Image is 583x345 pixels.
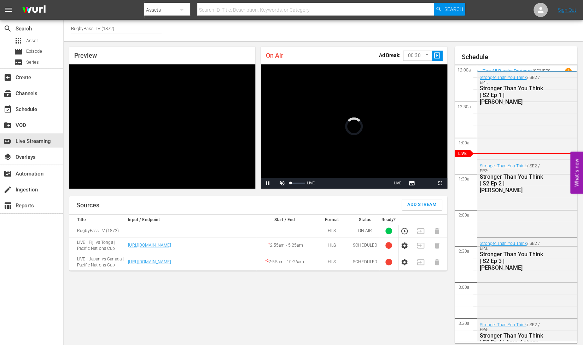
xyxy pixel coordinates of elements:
[126,225,256,237] td: ---
[480,241,544,271] div: / SE2 / EP3:
[266,52,283,59] span: On Air
[69,254,126,270] td: LIVE | Japan vs Canada | Pacific Nations Cup
[402,200,442,210] button: Add Stream
[4,137,12,145] span: Live Streaming
[405,178,419,189] button: Subtitles
[401,242,408,249] button: Configure
[275,178,289,189] button: Unmute
[351,225,379,237] td: ON AIR
[4,185,12,194] span: Ingestion
[307,178,315,189] div: LIVE
[480,173,544,194] div: Stronger Than You Think | S2 Ep 2 | [PERSON_NAME]
[4,24,12,33] span: Search
[407,201,437,209] span: Add Stream
[401,258,408,266] button: Configure
[379,215,398,225] th: Ready?
[4,121,12,130] span: VOD
[26,37,38,44] span: Asset
[394,181,402,185] span: LIVE
[313,237,351,254] td: HLS
[483,68,532,74] a: The All Blacks Podcast
[26,59,39,66] span: Series
[313,225,351,237] td: HLS
[4,6,13,14] span: menu
[69,237,126,254] td: LIVE | Fiji vs Tonga | Pacific Nations Cup
[265,259,269,263] sup: + 2
[434,3,465,16] button: Search
[313,254,351,270] td: HLS
[379,52,401,58] p: Ad Break:
[543,69,550,74] p: EP8
[74,52,97,59] span: Preview
[433,52,441,60] span: slideshow_sharp
[570,151,583,194] button: Open Feedback Widget
[4,153,12,161] span: Overlays
[291,183,305,184] div: Volume Level
[261,178,275,189] button: Pause
[128,243,171,248] a: [URL][DOMAIN_NAME]
[126,215,256,225] th: Input / Endpoint
[128,259,171,264] a: [URL][DOMAIN_NAME]
[351,237,379,254] td: SCHEDULED
[480,241,527,246] a: Stronger Than You Think
[403,49,432,62] div: 00:30
[256,215,313,225] th: Start / End
[69,225,126,237] td: RugbyPass TV (1872)
[419,178,433,189] button: Picture-in-Picture
[17,2,51,18] img: ans4CAIJ8jUAAAAAAAAAAAAAAAAAAAAAAAAgQb4GAAAAAAAAAAAAAAAAAAAAAAAAJMjXAAAAAAAAAAAAAAAAAAAAAAAAgAT5G...
[69,64,255,189] div: Video Player
[480,163,527,168] a: Stronger Than You Think
[351,254,379,270] td: SCHEDULED
[261,64,447,189] div: Video Player
[567,69,570,74] p: 1
[69,215,126,225] th: Title
[480,163,544,194] div: / SE2 / EP2:
[4,201,12,210] span: Reports
[26,48,42,55] span: Episode
[351,215,379,225] th: Status
[266,242,270,246] sup: + 2
[480,251,544,271] div: Stronger Than You Think | S2 Ep 3 | [PERSON_NAME]
[480,322,527,327] a: Stronger Than You Think
[391,178,405,189] button: Seek to live, currently playing live
[4,89,12,98] span: Channels
[14,58,23,67] span: Series
[480,75,527,80] a: Stronger Than You Think
[462,53,578,61] h1: Schedule
[558,7,576,13] a: Sign Out
[313,215,351,225] th: Format
[480,75,544,105] div: / SE2 / EP1:
[256,254,313,270] td: 7:55am - 10:26am
[401,227,408,235] button: Preview Stream
[480,85,544,105] div: Stronger Than You Think | S2 Ep 1 | [PERSON_NAME]
[4,73,12,82] span: Create
[76,202,99,209] h1: Sources
[444,3,463,16] span: Search
[532,69,534,74] p: /
[256,237,313,254] td: 2:55am - 5:25am
[14,47,23,56] span: Episode
[4,169,12,178] span: Automation
[534,69,543,74] p: SE2 /
[4,105,12,114] span: Schedule
[14,36,23,45] span: Asset
[433,178,447,189] button: Fullscreen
